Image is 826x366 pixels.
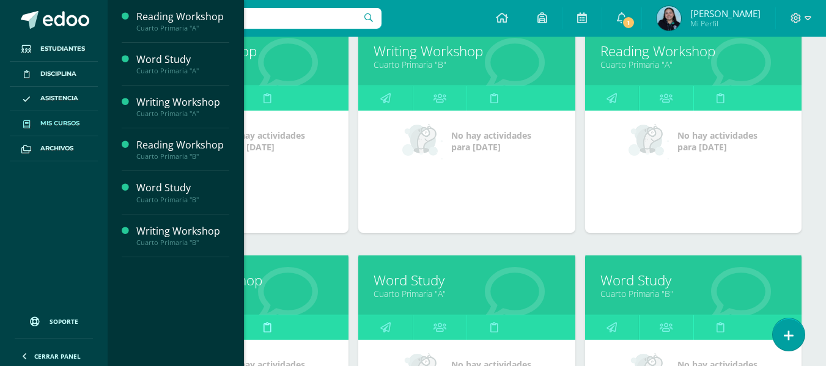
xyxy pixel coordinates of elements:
[50,317,78,326] span: Soporte
[677,130,758,153] span: No hay actividades para [DATE]
[136,181,229,195] div: Word Study
[136,138,229,152] div: Reading Workshop
[600,288,786,299] a: Cuarto Primaria "B"
[136,53,229,67] div: Word Study
[374,271,559,290] a: Word Study
[136,152,229,161] div: Cuarto Primaria "B"
[10,62,98,87] a: Disciplina
[690,18,761,29] span: Mi Perfil
[136,224,229,238] div: Writing Workshop
[136,181,229,203] a: Word StudyCuarto Primaria "B"
[40,93,78,103] span: Asistencia
[225,130,305,153] span: No hay actividades para [DATE]
[136,95,229,118] a: Writing WorkshopCuarto Primaria "A"
[15,305,93,335] a: Soporte
[374,288,559,299] a: Cuarto Primaria "A"
[10,87,98,112] a: Asistencia
[136,196,229,204] div: Cuarto Primaria "B"
[136,24,229,32] div: Cuarto Primaria "A"
[116,8,382,29] input: Busca un usuario...
[10,111,98,136] a: Mis cursos
[622,16,635,29] span: 1
[136,67,229,75] div: Cuarto Primaria "A"
[10,136,98,161] a: Archivos
[657,6,681,31] img: 8c46c7f4271155abb79e2bc50b6ca956.png
[402,123,443,159] img: no_activities_small.png
[136,10,229,24] div: Reading Workshop
[629,123,669,159] img: no_activities_small.png
[374,42,559,60] a: Writing Workshop
[136,224,229,247] a: Writing WorkshopCuarto Primaria "B"
[40,119,79,128] span: Mis cursos
[136,109,229,118] div: Cuarto Primaria "A"
[136,238,229,247] div: Cuarto Primaria "B"
[600,59,786,70] a: Cuarto Primaria "A"
[40,44,85,54] span: Estudiantes
[40,144,73,153] span: Archivos
[40,69,76,79] span: Disciplina
[136,95,229,109] div: Writing Workshop
[690,7,761,20] span: [PERSON_NAME]
[136,138,229,161] a: Reading WorkshopCuarto Primaria "B"
[136,53,229,75] a: Word StudyCuarto Primaria "A"
[136,10,229,32] a: Reading WorkshopCuarto Primaria "A"
[600,42,786,60] a: Reading Workshop
[600,271,786,290] a: Word Study
[34,352,81,361] span: Cerrar panel
[10,37,98,62] a: Estudiantes
[451,130,531,153] span: No hay actividades para [DATE]
[374,59,559,70] a: Cuarto Primaria "B"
